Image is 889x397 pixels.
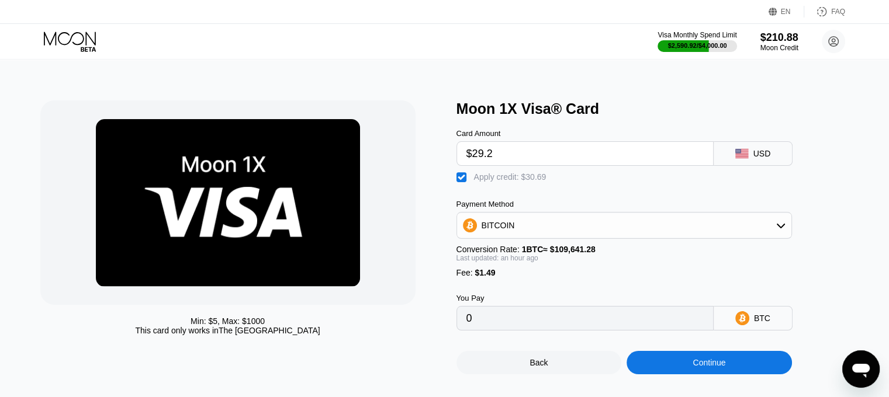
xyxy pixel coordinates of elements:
div: FAQ [831,8,845,16]
div: Visa Monthly Spend Limit [658,31,736,39]
div: BITCOIN [457,214,791,237]
div: Back [530,358,548,367]
div: $210.88Moon Credit [760,32,798,52]
iframe: Button to launch messaging window, conversation in progress [842,350,880,388]
div: Continue [693,358,725,367]
div: Visa Monthly Spend Limit$2,590.92/$4,000.00 [658,31,736,52]
span: 1 BTC ≈ $109,641.28 [522,245,596,254]
div: EN [769,6,804,18]
div: BTC [754,314,770,323]
div: Moon Credit [760,44,798,52]
span: $1.49 [475,268,495,277]
div: Back [456,351,622,374]
div: Min: $ 5 , Max: $ 1000 [191,316,265,326]
div: BITCOIN [482,221,515,230]
div: $2,590.92 / $4,000.00 [668,42,727,49]
div: This card only works in The [GEOGRAPHIC_DATA] [135,326,320,335]
div: Card Amount [456,129,714,138]
div: USD [753,149,771,158]
div:  [456,172,468,183]
div: $210.88 [760,32,798,44]
div: You Pay [456,294,714,302]
div: Apply credit: $30.69 [474,172,546,182]
div: FAQ [804,6,845,18]
div: Last updated: an hour ago [456,254,792,262]
div: Continue [627,351,792,374]
div: Conversion Rate: [456,245,792,254]
div: EN [781,8,791,16]
input: $0.00 [466,142,704,165]
div: Moon 1X Visa® Card [456,100,861,117]
div: Fee : [456,268,792,277]
div: Payment Method [456,200,792,208]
